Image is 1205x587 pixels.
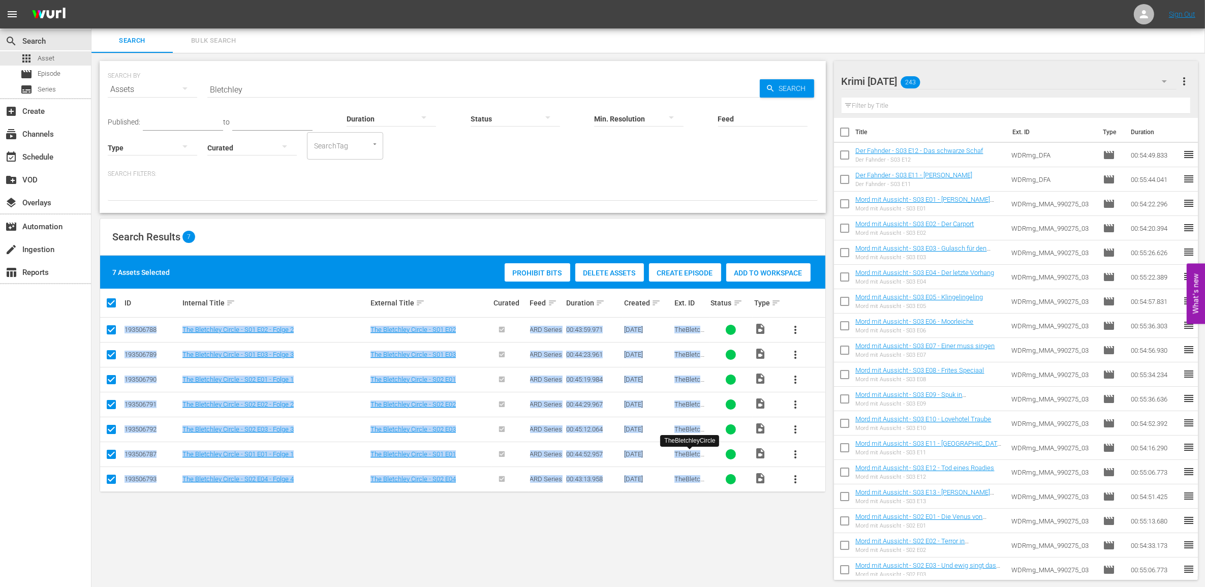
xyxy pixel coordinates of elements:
[789,349,801,361] span: more_vert
[855,464,995,472] a: Mord mit Aussicht - S03 E12 - Tod eines Roadies
[1007,216,1099,240] td: WDRmg_MMA_990275_03
[855,352,995,358] div: Mord mit Aussicht - S03 E07
[855,220,974,228] a: Mord mit Aussicht - S03 E02 - Der Carport
[5,174,17,186] span: VOD
[1127,240,1183,265] td: 00:55:26.626
[1103,417,1115,429] span: Episode
[855,498,1004,505] div: Mord mit Aussicht - S03 E13
[226,298,235,307] span: sort
[664,437,715,445] div: TheBletchleyCircle
[125,376,179,383] div: 193506790
[1127,558,1183,582] td: 00:55:06.773
[1007,338,1099,362] td: WDRmg_MMA_990275_03
[855,488,995,504] a: Mord mit Aussicht - S03 E13 - [PERSON_NAME] kommet doch all
[566,297,621,309] div: Duration
[726,269,811,277] span: Add to Workspace
[20,52,33,65] span: Asset
[566,475,621,483] div: 00:43:13.958
[783,417,808,442] button: more_vert
[370,425,456,433] a: The Bletchley Circle - S02 E03
[674,475,705,490] span: TheBletchleyCircle
[1127,338,1183,362] td: 00:54:56.930
[855,571,1004,578] div: Mord mit Aussicht - S02 E03
[566,400,621,408] div: 00:44:29.967
[1183,148,1195,161] span: reorder
[182,450,294,458] a: The Bletchley Circle - S01 E01 - Folge 1
[575,263,644,282] button: Delete Assets
[783,367,808,392] button: more_vert
[1183,539,1195,551] span: reorder
[783,318,808,342] button: more_vert
[20,68,33,80] span: Episode
[530,400,563,408] span: ARD Series
[1127,411,1183,436] td: 00:54:52.392
[370,326,456,333] a: The Bletchley Circle - S01 E02
[5,197,17,209] span: Overlays
[711,297,751,309] div: Status
[1178,69,1190,94] button: more_vert
[182,351,294,358] a: The Bletchley Circle - S01 E03 - Folge 3
[1007,558,1099,582] td: WDRmg_MMA_990275_03
[855,279,995,285] div: Mord mit Aussicht - S03 E04
[855,171,973,179] a: Der Fahnder - S03 E11 - [PERSON_NAME]
[1187,263,1205,324] button: Open Feedback Widget
[624,475,672,483] div: [DATE]
[783,343,808,367] button: more_vert
[789,423,801,436] span: more_vert
[1103,442,1115,454] span: Episode
[182,297,367,309] div: Internal Title
[789,374,801,386] span: more_vert
[1127,265,1183,289] td: 00:55:22.389
[493,299,527,307] div: Curated
[112,231,180,243] span: Search Results
[1127,509,1183,533] td: 00:55:13.680
[855,425,992,431] div: Mord mit Aussicht - S03 E10
[1103,466,1115,478] span: Episode
[783,442,808,467] button: more_vert
[6,8,18,20] span: menu
[855,415,992,423] a: Mord mit Aussicht - S03 E10 - Lovehotel Traube
[855,400,1004,407] div: Mord mit Aussicht - S03 E09
[1127,362,1183,387] td: 00:55:34.234
[726,263,811,282] button: Add to Workspace
[1127,436,1183,460] td: 00:54:16.290
[1127,387,1183,411] td: 00:55:36.636
[1183,295,1195,307] span: reorder
[624,400,672,408] div: [DATE]
[1183,270,1195,283] span: reorder
[1183,441,1195,453] span: reorder
[1007,167,1099,192] td: WDRmg_DFA
[783,467,808,491] button: more_vert
[855,366,984,374] a: Mord mit Aussicht - S03 E08 - Frites Speciaal
[548,298,557,307] span: sort
[1183,368,1195,380] span: reorder
[789,324,801,336] span: more_vert
[530,351,563,358] span: ARD Series
[855,376,984,383] div: Mord mit Aussicht - S03 E08
[1127,192,1183,216] td: 00:54:22.296
[1127,216,1183,240] td: 00:54:20.394
[530,475,563,483] span: ARD Series
[1127,167,1183,192] td: 00:55:44.041
[1103,246,1115,259] span: Episode
[855,205,1004,212] div: Mord mit Aussicht - S03 E01
[38,84,56,95] span: Series
[1183,466,1195,478] span: reorder
[674,376,705,391] span: TheBletchleyCircle
[624,326,672,333] div: [DATE]
[112,267,170,277] div: 7 Assets Selected
[1183,246,1195,258] span: reorder
[5,128,17,140] span: Channels
[530,425,563,433] span: ARD Series
[1007,143,1099,167] td: WDRmg_DFA
[754,397,766,410] span: Video
[1007,314,1099,338] td: WDRmg_MMA_990275_03
[505,263,570,282] button: Prohibit Bits
[789,398,801,411] span: more_vert
[5,105,17,117] span: Create
[1183,344,1195,356] span: reorder
[1007,460,1099,484] td: WDRmg_MMA_990275_03
[1103,320,1115,332] span: Episode
[855,547,1004,553] div: Mord mit Aussicht - S02 E02
[1127,533,1183,558] td: 00:54:33.173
